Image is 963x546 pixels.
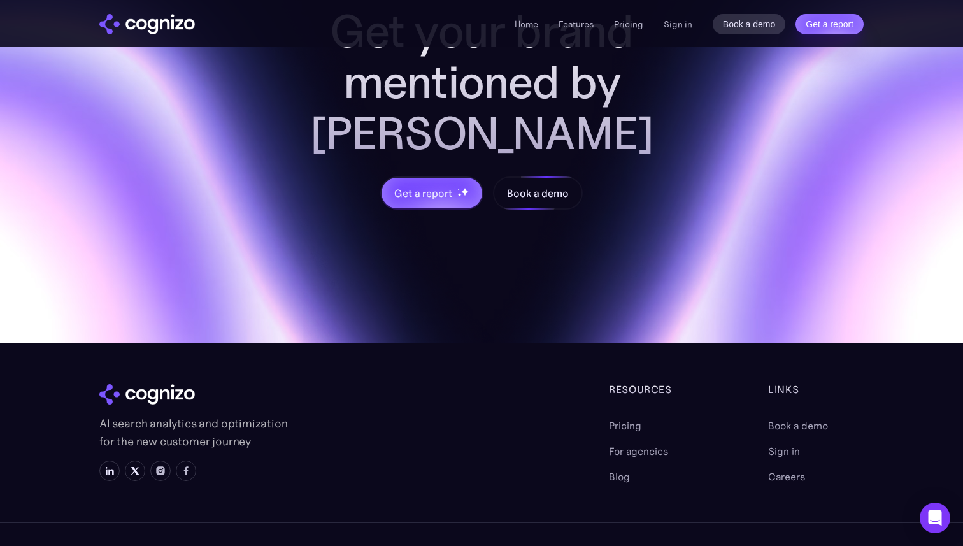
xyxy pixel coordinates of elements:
img: star [457,189,459,190]
p: AI search analytics and optimization for the new customer journey [99,415,290,450]
a: Book a demo [493,176,582,210]
div: Get a report [394,185,452,201]
a: Pricing [614,18,643,30]
img: cognizo logo [99,384,195,405]
div: Open Intercom Messenger [920,503,950,533]
a: Sign in [768,443,800,459]
a: For agencies [609,443,668,459]
img: star [457,193,462,198]
a: Pricing [609,418,641,433]
a: Book a demo [768,418,828,433]
img: cognizo logo [99,14,195,34]
img: X icon [130,466,140,476]
a: home [99,14,195,34]
a: Features [559,18,594,30]
a: Get a report [795,14,864,34]
h2: Get your brand mentioned by [PERSON_NAME] [278,6,685,159]
a: Get a reportstarstarstar [380,176,483,210]
img: LinkedIn icon [104,466,115,476]
a: Home [515,18,538,30]
div: Resources [609,382,704,397]
img: star [460,187,469,196]
a: Careers [768,469,805,484]
a: Blog [609,469,630,484]
div: links [768,382,864,397]
a: Sign in [664,17,692,32]
div: Book a demo [507,185,568,201]
a: Book a demo [713,14,786,34]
